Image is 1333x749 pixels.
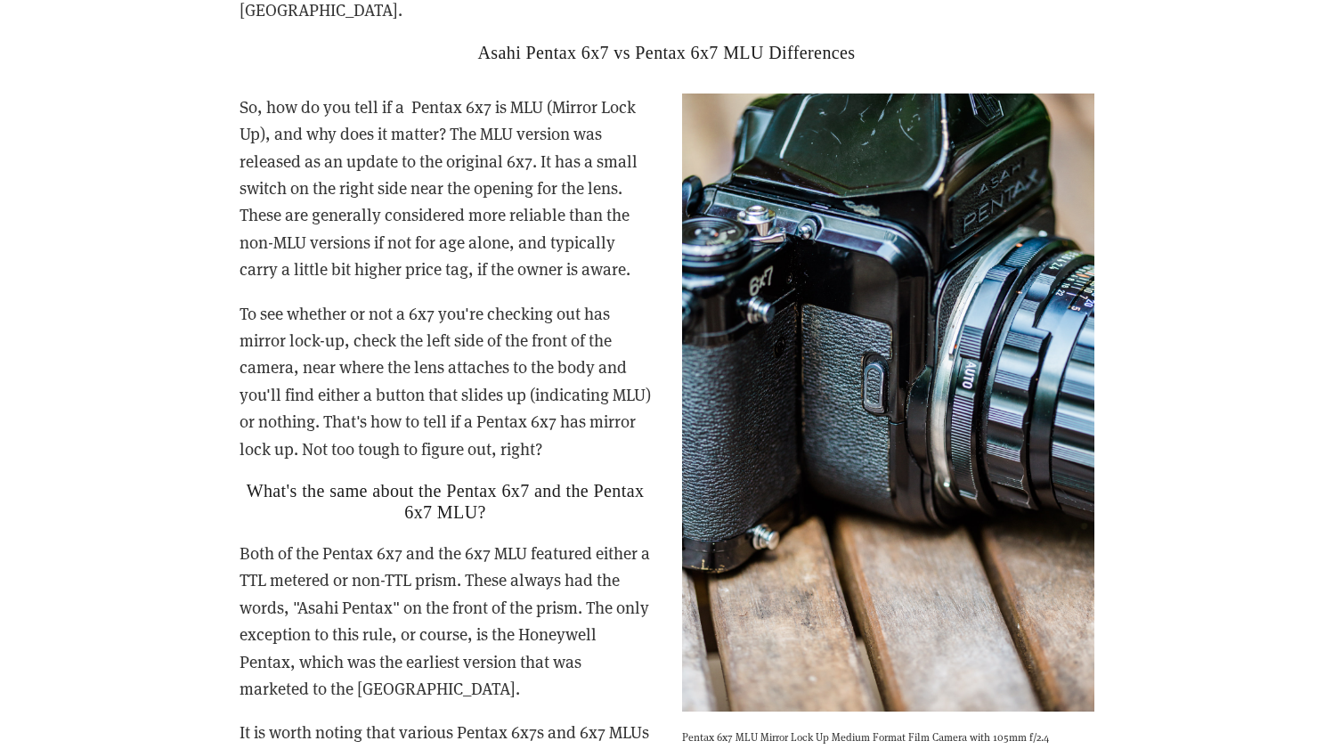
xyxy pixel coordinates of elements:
img: Pentax 6x7 MLU Mirror Lock Up Medium Format Film Camera with 105mm f/2.4 [682,94,1094,712]
h2: Asahi Pentax 6x7 vs Pentax 6x7 MLU Differences [240,42,1094,63]
h2: What's the same about the Pentax 6x7 and the Pentax 6x7 MLU? [240,480,1094,523]
p: So, how do you tell if a Pentax 6x7 is MLU (Mirror Lock Up), and why does it matter? The MLU vers... [240,94,1094,283]
p: Both of the Pentax 6x7 and the 6x7 MLU featured either a TTL metered or non-TTL prism. These alwa... [240,540,1094,702]
p: Pentax 6x7 MLU Mirror Lock Up Medium Format Film Camera with 105mm f/2.4 [682,728,1094,745]
p: To see whether or not a 6x7 you're checking out has mirror lock-up, check the left side of the fr... [240,300,1094,462]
